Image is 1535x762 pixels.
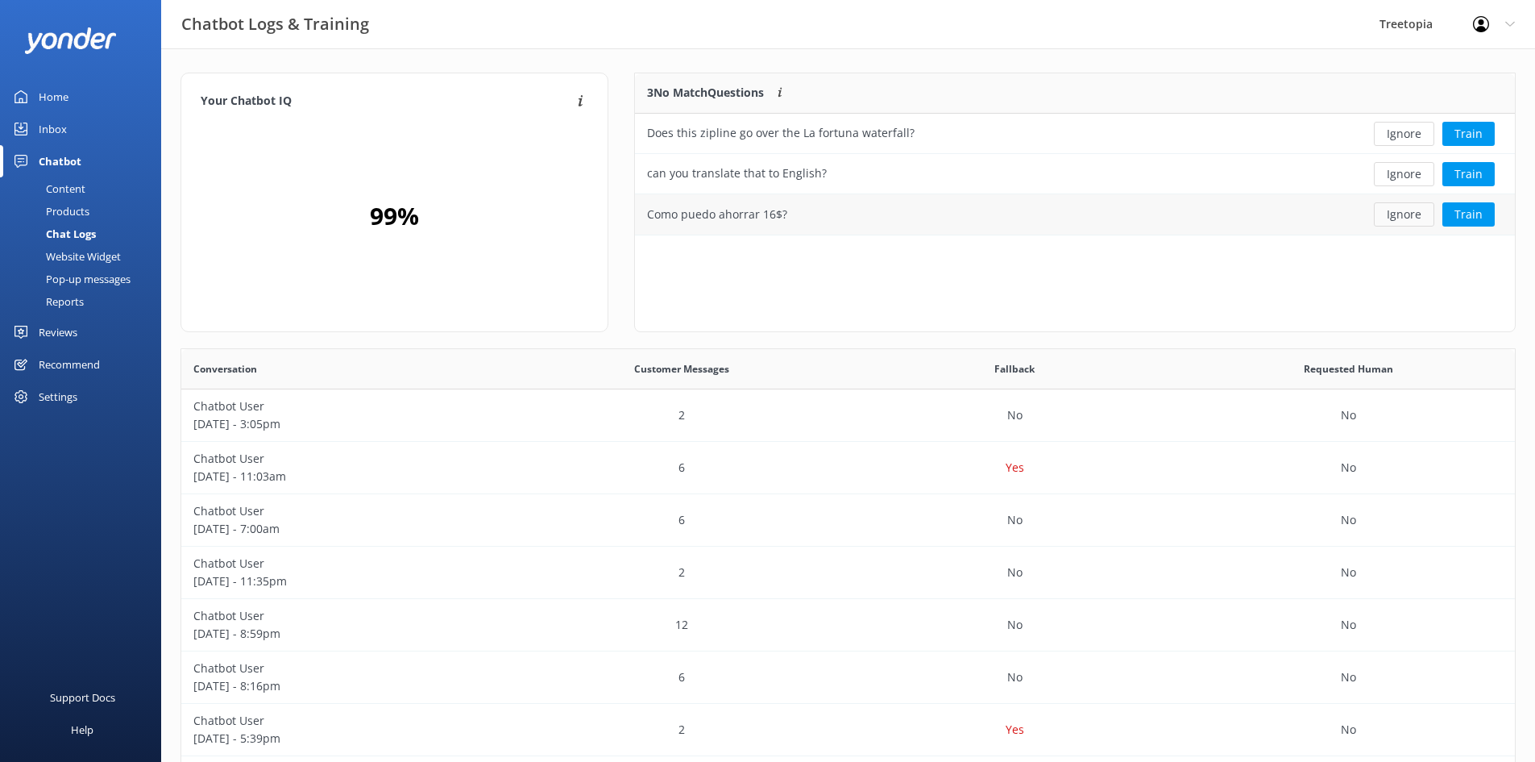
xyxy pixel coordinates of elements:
[647,84,764,102] p: 3 No Match Questions
[1442,202,1495,227] button: Train
[647,124,915,142] div: Does this zipline go over the La fortuna waterfall?
[678,668,685,686] p: 6
[193,450,503,468] p: Chatbot User
[39,81,68,113] div: Home
[193,660,503,677] p: Chatbot User
[181,599,1515,652] div: row
[634,361,729,377] span: Customer Messages
[678,459,685,477] p: 6
[1007,406,1023,424] p: No
[193,361,257,377] span: Conversation
[1006,459,1024,477] p: Yes
[1374,122,1434,146] button: Ignore
[193,520,503,538] p: [DATE] - 7:00am
[1374,162,1434,186] button: Ignore
[10,223,96,245] div: Chat Logs
[39,348,100,381] div: Recommend
[193,607,503,625] p: Chatbot User
[193,468,503,485] p: [DATE] - 11:03am
[647,164,827,182] div: can you translate that to English?
[181,494,1515,547] div: row
[193,555,503,573] p: Chatbot User
[181,442,1515,494] div: row
[181,389,1515,442] div: row
[193,730,503,747] p: [DATE] - 5:39pm
[24,27,117,54] img: yonder-white-logo.png
[647,206,787,223] div: Como puedo ahorrar 16$?
[39,316,77,348] div: Reviews
[10,245,121,268] div: Website Widget
[1374,202,1434,227] button: Ignore
[193,502,503,520] p: Chatbot User
[10,200,161,223] a: Products
[1341,459,1356,477] p: No
[678,511,685,529] p: 6
[71,714,93,746] div: Help
[201,93,573,110] h4: Your Chatbot IQ
[1341,406,1356,424] p: No
[635,114,1515,235] div: grid
[10,268,131,290] div: Pop-up messages
[635,114,1515,154] div: row
[193,712,503,730] p: Chatbot User
[635,194,1515,235] div: row
[181,652,1515,704] div: row
[181,704,1515,756] div: row
[193,398,503,415] p: Chatbot User
[678,721,685,739] p: 2
[1007,668,1023,686] p: No
[10,245,161,268] a: Website Widget
[678,564,685,581] p: 2
[994,361,1035,377] span: Fallback
[1341,511,1356,529] p: No
[675,616,688,634] p: 12
[1006,721,1024,739] p: Yes
[10,200,89,223] div: Products
[193,625,503,643] p: [DATE] - 8:59pm
[181,11,369,37] h3: Chatbot Logs & Training
[10,290,161,313] a: Reports
[181,547,1515,599] div: row
[39,381,77,413] div: Settings
[1007,616,1023,634] p: No
[635,154,1515,194] div: row
[678,406,685,424] p: 2
[1341,721,1356,739] p: No
[1007,564,1023,581] p: No
[1341,564,1356,581] p: No
[50,681,115,714] div: Support Docs
[193,415,503,433] p: [DATE] - 3:05pm
[39,113,67,145] div: Inbox
[1341,668,1356,686] p: No
[10,177,85,200] div: Content
[1442,122,1495,146] button: Train
[193,677,503,695] p: [DATE] - 8:16pm
[1304,361,1393,377] span: Requested Human
[10,223,161,245] a: Chat Logs
[1007,511,1023,529] p: No
[370,197,419,235] h2: 99 %
[10,290,84,313] div: Reports
[10,177,161,200] a: Content
[1442,162,1495,186] button: Train
[39,145,81,177] div: Chatbot
[193,573,503,590] p: [DATE] - 11:35pm
[10,268,161,290] a: Pop-up messages
[1341,616,1356,634] p: No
